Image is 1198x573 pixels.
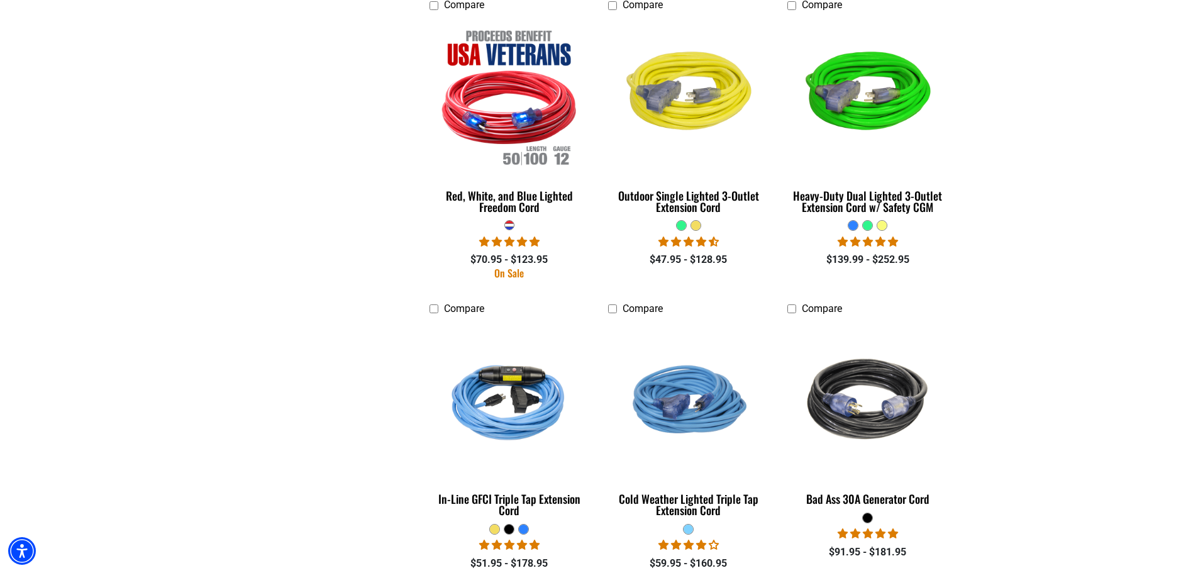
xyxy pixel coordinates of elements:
a: black Bad Ass 30A Generator Cord [787,321,948,512]
div: $139.99 - $252.95 [787,252,948,267]
img: Red, White, and Blue Lighted Freedom Cord [430,24,589,169]
span: 4.92 stars [838,236,898,248]
span: Compare [802,303,842,314]
a: neon green Heavy-Duty Dual Lighted 3-Outlet Extension Cord w/ Safety CGM [787,18,948,220]
img: yellow [609,24,768,169]
span: 5.00 stars [838,528,898,540]
div: Heavy-Duty Dual Lighted 3-Outlet Extension Cord w/ Safety CGM [787,190,948,213]
img: Light Blue [609,327,768,472]
div: $47.95 - $128.95 [608,252,768,267]
div: $91.95 - $181.95 [787,545,948,560]
span: Compare [623,303,663,314]
div: $51.95 - $178.95 [430,556,590,571]
a: Red, White, and Blue Lighted Freedom Cord Red, White, and Blue Lighted Freedom Cord [430,18,590,220]
div: Accessibility Menu [8,537,36,565]
img: Light Blue [430,327,589,472]
span: Compare [444,303,484,314]
img: black [789,327,947,472]
div: In-Line GFCI Triple Tap Extension Cord [430,493,590,516]
a: Light Blue Cold Weather Lighted Triple Tap Extension Cord [608,321,768,523]
span: 4.64 stars [658,236,719,248]
div: Red, White, and Blue Lighted Freedom Cord [430,190,590,213]
div: Outdoor Single Lighted 3-Outlet Extension Cord [608,190,768,213]
span: 5.00 stars [479,236,540,248]
div: On Sale [430,268,590,278]
span: 4.18 stars [658,539,719,551]
div: $59.95 - $160.95 [608,556,768,571]
div: $70.95 - $123.95 [430,252,590,267]
span: 5.00 stars [479,539,540,551]
div: Bad Ass 30A Generator Cord [787,493,948,504]
div: Cold Weather Lighted Triple Tap Extension Cord [608,493,768,516]
img: neon green [789,24,947,169]
a: yellow Outdoor Single Lighted 3-Outlet Extension Cord [608,18,768,220]
a: Light Blue In-Line GFCI Triple Tap Extension Cord [430,321,590,523]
